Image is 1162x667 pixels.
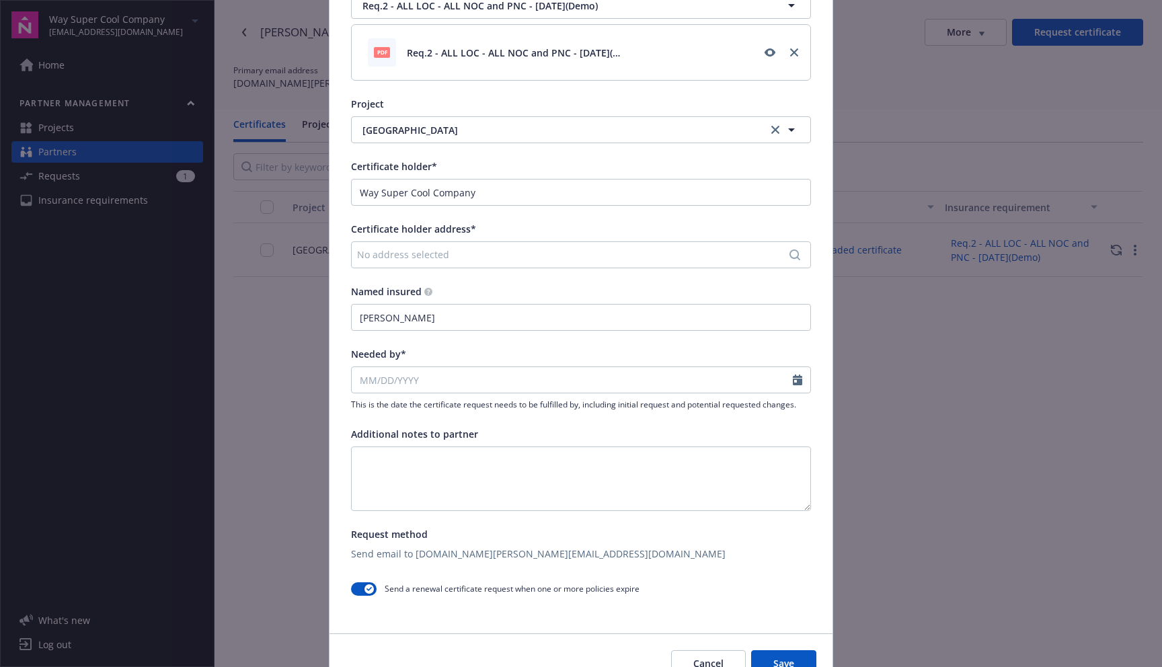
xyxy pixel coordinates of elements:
[351,97,384,110] span: Project
[351,348,406,360] span: Needed by*
[351,223,476,235] span: Certificate holder address*
[362,123,741,137] span: [GEOGRAPHIC_DATA]
[407,46,622,60] span: Req.2 - ALL LOC - ALL NOC and PNC - Apr 29(Demo)
[374,47,390,57] span: pdf
[357,247,791,262] div: No address selected
[385,583,640,594] span: Send a renewal certificate request when one or more policies expire
[793,375,802,385] svg: Calendar
[351,116,811,143] button: [GEOGRAPHIC_DATA]clear selection
[351,547,811,561] div: Send email to [DOMAIN_NAME][PERSON_NAME][EMAIL_ADDRESS][DOMAIN_NAME]
[351,428,478,440] span: Additional notes to partner
[767,122,783,138] a: clear selection
[351,285,422,298] span: Named insured
[351,241,811,268] button: No address selected
[783,42,805,63] a: Remove
[351,527,811,541] div: Request method
[351,399,811,410] span: This is the date the certificate request needs to be fulfilled by, including initial request and ...
[789,249,800,260] svg: Search
[352,367,793,393] input: MM/DD/YYYY
[759,42,781,63] a: View
[351,160,437,173] span: Certificate holder*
